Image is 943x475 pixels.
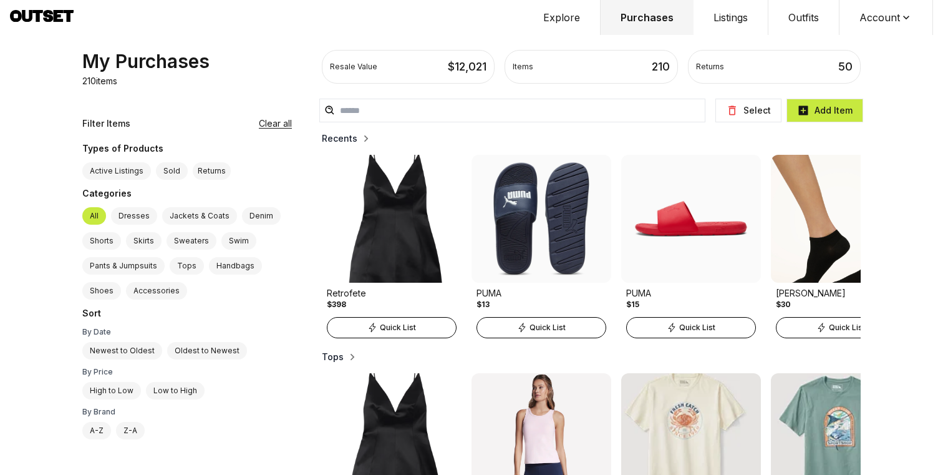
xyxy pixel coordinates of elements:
[472,155,611,283] img: Product Image
[621,155,761,283] img: Product Image
[472,155,611,338] a: Product ImagePUMA$13Quick List
[170,257,204,275] label: Tops
[330,62,377,72] div: Resale Value
[448,58,486,76] div: $ 12,021
[322,155,462,283] img: Product Image
[380,323,416,333] span: Quick List
[116,422,145,439] label: Z-A
[476,287,606,300] div: PUMA
[829,323,865,333] span: Quick List
[82,382,141,399] label: High to Low
[771,155,911,283] img: Product Image
[82,307,292,322] div: Sort
[82,75,117,87] p: 210 items
[322,315,462,338] a: Quick List
[838,58,853,76] div: 50
[715,99,781,122] button: Select
[82,407,292,417] div: By Brand
[82,367,292,377] div: By Price
[126,232,162,250] label: Skirts
[771,315,911,338] a: Quick List
[82,187,292,202] div: Categories
[209,257,262,275] label: Handbags
[322,132,372,145] button: Recents
[776,287,906,300] div: [PERSON_NAME]
[193,162,231,180] button: Returns
[472,315,611,338] a: Quick List
[146,382,205,399] label: Low to High
[162,207,237,225] label: Jackets & Coats
[82,232,121,250] label: Shorts
[82,207,106,225] label: All
[82,257,165,275] label: Pants & Jumpsuits
[167,342,247,360] label: Oldest to Newest
[786,99,863,122] button: Add Item
[327,287,457,300] div: Retrofete
[679,323,715,333] span: Quick List
[476,300,490,310] div: $13
[82,327,292,337] div: By Date
[82,162,151,180] label: Active Listings
[82,117,130,130] div: Filter Items
[621,155,761,338] a: Product ImagePUMA$15Quick List
[626,287,756,300] div: PUMA
[111,207,157,225] label: Dresses
[626,300,639,310] div: $15
[82,282,121,300] label: Shoes
[259,117,292,130] button: Clear all
[322,155,462,338] a: Product ImageRetrofete$398Quick List
[696,62,724,72] div: Returns
[621,315,761,338] a: Quick List
[167,232,216,250] label: Sweaters
[156,162,188,180] label: Sold
[322,132,357,145] h2: Recents
[82,342,162,360] label: Newest to Oldest
[513,62,533,72] div: Items
[530,323,566,333] span: Quick List
[322,351,344,363] h2: Tops
[82,142,292,157] div: Types of Products
[126,282,187,300] label: Accessories
[652,58,670,76] div: 210
[82,50,210,72] div: My Purchases
[322,351,359,363] button: Tops
[776,300,791,310] div: $30
[221,232,256,250] label: Swim
[327,300,346,310] div: $398
[242,207,281,225] label: Denim
[771,155,911,338] a: Product Image[PERSON_NAME]$30Quick List
[82,422,111,439] label: A-Z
